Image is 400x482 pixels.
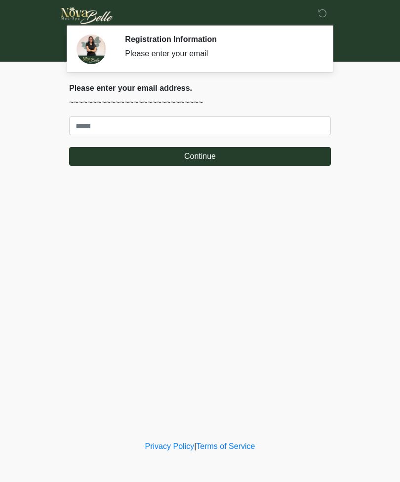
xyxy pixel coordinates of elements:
a: Terms of Service [196,442,255,450]
h2: Registration Information [125,35,316,44]
a: Privacy Policy [145,442,195,450]
img: Novabelle medspa Logo [59,7,115,24]
div: Please enter your email [125,48,316,60]
button: Continue [69,147,331,166]
a: | [194,442,196,450]
p: ~~~~~~~~~~~~~~~~~~~~~~~~~~~~~ [69,97,331,109]
h2: Please enter your email address. [69,83,331,93]
img: Agent Avatar [77,35,106,64]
